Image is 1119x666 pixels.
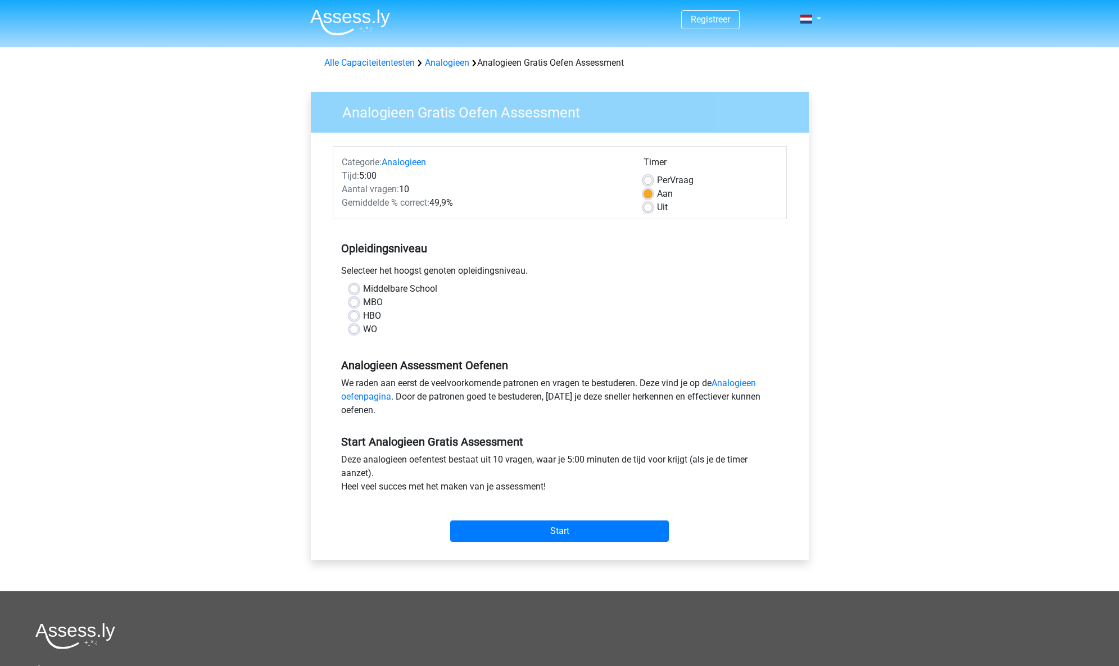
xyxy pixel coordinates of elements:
h5: Start Analogieen Gratis Assessment [341,435,778,448]
span: Tijd: [342,170,359,181]
label: Aan [657,187,673,201]
label: Vraag [657,174,694,187]
div: 10 [333,183,635,196]
label: WO [363,323,377,336]
a: Registreer [691,14,730,25]
div: Timer [644,156,778,174]
div: 5:00 [333,169,635,183]
h5: Analogieen Assessment Oefenen [341,359,778,372]
div: Deze analogieen oefentest bestaat uit 10 vragen, waar je 5:00 minuten de tijd voor krijgt (als je... [333,453,787,498]
span: Aantal vragen: [342,184,399,194]
div: We raden aan eerst de veelvoorkomende patronen en vragen te bestuderen. Deze vind je op de . Door... [333,377,787,422]
label: MBO [363,296,383,309]
span: Gemiddelde % correct: [342,197,429,208]
img: Assessly [310,9,390,35]
label: Middelbare School [363,282,437,296]
a: Alle Capaciteitentesten [324,57,415,68]
span: Per [657,175,670,185]
h3: Analogieen Gratis Oefen Assessment [329,99,800,121]
a: Analogieen [382,157,426,167]
label: HBO [363,309,381,323]
div: Analogieen Gratis Oefen Assessment [320,56,800,70]
img: Assessly logo [35,623,115,649]
input: Start [450,520,669,542]
h5: Opleidingsniveau [341,237,778,260]
div: 49,9% [333,196,635,210]
label: Uit [657,201,668,214]
a: Analogieen [425,57,469,68]
span: Categorie: [342,157,382,167]
div: Selecteer het hoogst genoten opleidingsniveau. [333,264,787,282]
